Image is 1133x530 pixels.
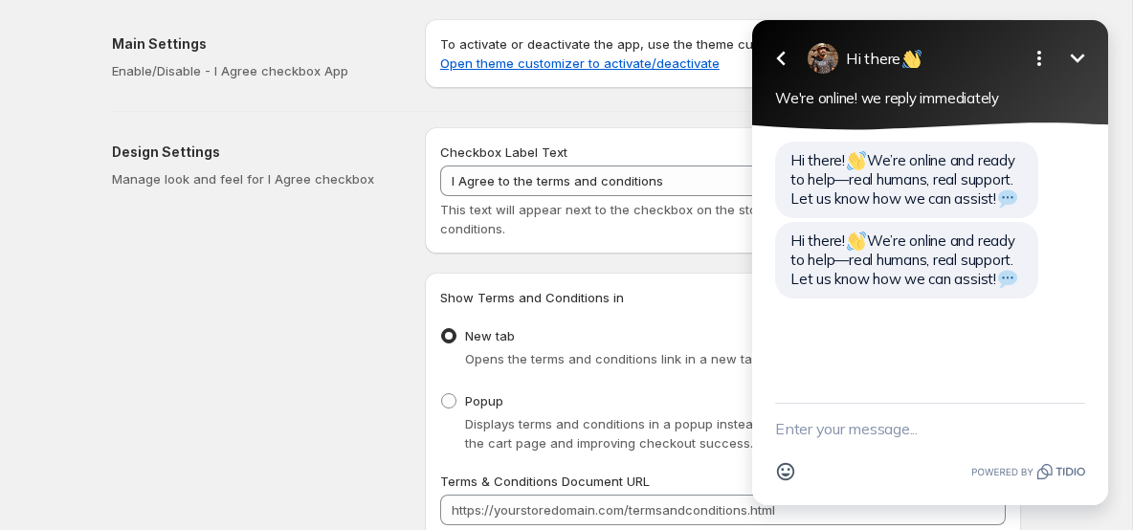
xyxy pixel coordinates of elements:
[48,404,358,453] textarea: New message
[112,34,394,54] h2: Main Settings
[112,143,394,162] h2: Design Settings
[440,290,624,305] span: Show Terms and Conditions in
[465,351,916,366] span: Opens the terms and conditions link in a new tab/page instead of a popup.
[271,189,290,209] img: 💬
[63,151,291,208] span: Hi there! We’re online and ready to help—real humans, real support. Let us know how we can assist!
[331,39,369,77] button: Minimize
[175,50,194,69] img: 👋
[440,202,956,236] span: This text will appear next to the checkbox on the storefront for agreeing to terms and conditions.
[120,232,139,251] img: 👋
[440,34,1006,73] p: To activate or deactivate the app, use the theme customizer.
[119,49,196,68] span: Hi there
[112,61,394,80] p: Enable/Disable - I Agree checkbox App
[120,151,139,170] img: 👋
[112,169,394,188] p: Manage look and feel for I Agree checkbox
[440,495,1006,525] input: https://yourstoredomain.com/termsandconditions.html
[465,416,994,451] span: Displays terms and conditions in a popup instead of a new page, keeping customers on the cart pag...
[440,55,720,71] a: Open theme customizer to activate/deactivate
[440,474,650,489] span: Terms & Conditions Document URL
[48,89,272,107] span: We're online! we reply immediately
[465,393,503,409] span: Popup
[440,144,567,160] span: Checkbox Label Text
[293,39,331,77] button: Open options
[63,232,291,288] span: Hi there! We’re online and ready to help—real humans, real support. Let us know how we can assist!
[465,328,515,343] span: New tab
[40,453,77,490] button: Open Emoji picker
[244,460,358,483] a: Powered by Tidio.
[271,270,290,289] img: 💬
